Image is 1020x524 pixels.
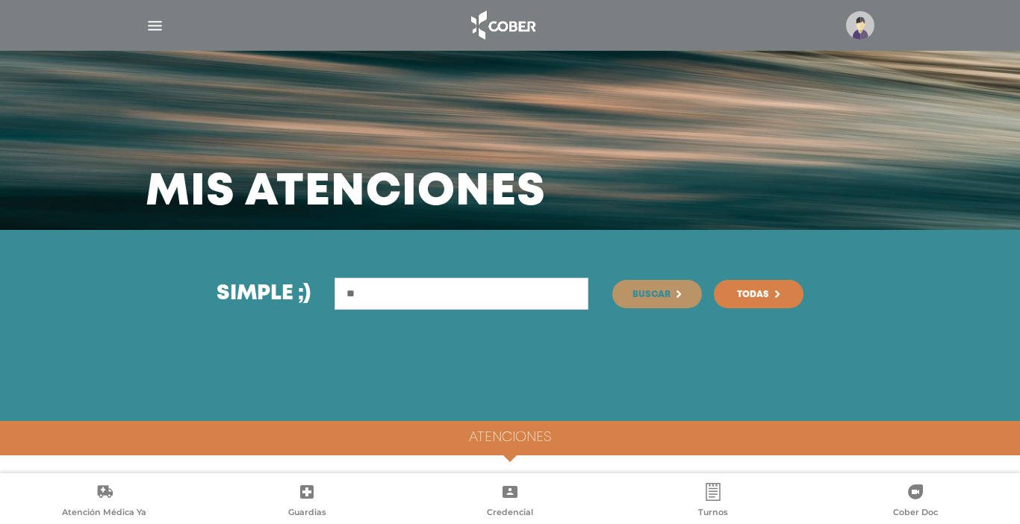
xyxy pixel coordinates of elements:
[206,483,409,521] a: Guardias
[714,280,803,308] a: Todas
[217,284,293,303] span: Simple
[698,507,728,520] span: Turnos
[469,430,551,446] h4: Atenciones
[737,290,769,299] span: Todas
[463,7,541,43] img: logo_cober_home-white.png
[62,507,146,520] span: Atención Médica Ya
[298,284,311,303] span: ;)
[893,507,938,520] span: Cober Doc
[408,483,612,521] a: Credencial
[632,290,671,299] span: Buscar
[146,16,164,35] img: Cober_menu-lines-white.svg
[612,280,702,308] button: Buscar
[814,483,1017,521] a: Cober Doc
[487,507,533,520] span: Credencial
[846,11,874,40] img: profile-placeholder.svg
[146,173,546,212] h3: Mis atenciones
[3,483,206,521] a: Atención Médica Ya
[612,483,815,521] a: Turnos
[288,507,326,520] span: Guardias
